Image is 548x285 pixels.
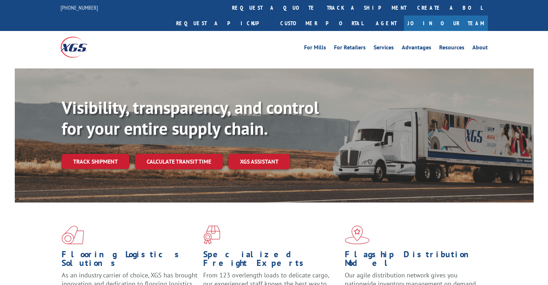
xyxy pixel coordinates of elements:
a: XGS ASSISTANT [228,154,290,169]
a: For Retailers [334,45,366,53]
h1: Flagship Distribution Model [345,250,481,271]
a: Agent [369,15,404,31]
a: Resources [439,45,464,53]
b: Visibility, transparency, and control for your entire supply chain. [62,96,319,139]
a: Advantages [402,45,431,53]
a: Track shipment [62,154,129,169]
img: xgs-icon-focused-on-flooring-red [203,226,220,244]
a: Join Our Team [404,15,488,31]
a: About [472,45,488,53]
a: Customer Portal [275,15,369,31]
a: Services [374,45,394,53]
h1: Flooring Logistics Solutions [62,250,198,271]
img: xgs-icon-flagship-distribution-model-red [345,226,370,244]
a: Request a pickup [171,15,275,31]
a: [PHONE_NUMBER] [61,4,98,11]
img: xgs-icon-total-supply-chain-intelligence-red [62,226,84,244]
h1: Specialized Freight Experts [203,250,339,271]
a: For Mills [304,45,326,53]
a: Calculate transit time [135,154,223,169]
